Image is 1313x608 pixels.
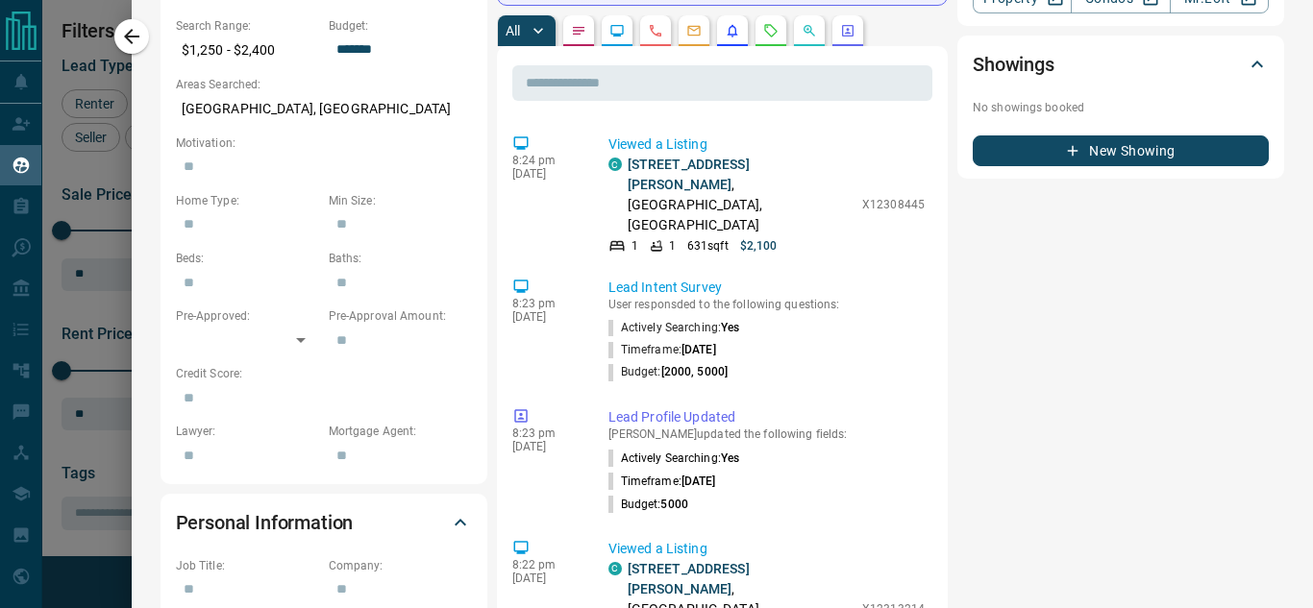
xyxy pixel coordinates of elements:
p: [DATE] [512,310,580,324]
svg: Lead Browsing Activity [609,23,625,38]
p: 8:22 pm [512,558,580,572]
a: [STREET_ADDRESS][PERSON_NAME] [628,561,750,596]
span: Yes [721,451,739,465]
span: Yes [721,321,739,334]
p: , [GEOGRAPHIC_DATA], [GEOGRAPHIC_DATA] [628,155,853,235]
p: Viewed a Listing [608,539,925,559]
p: Lead Profile Updated [608,407,925,427]
span: [DATE] [681,343,716,356]
p: Credit Score: [176,365,472,382]
p: Lawyer: [176,423,319,440]
svg: Notes [571,23,586,38]
p: Lead Intent Survey [608,278,925,298]
p: $2,100 [740,237,778,255]
svg: Opportunities [802,23,817,38]
a: [STREET_ADDRESS][PERSON_NAME] [628,157,750,192]
p: $1,250 - $2,400 [176,35,319,66]
p: Search Range: [176,17,319,35]
p: Home Type: [176,192,319,209]
svg: Requests [763,23,779,38]
p: [DATE] [512,440,580,453]
p: Timeframe : [608,473,716,490]
p: Pre-Approved: [176,307,319,325]
div: condos.ca [608,158,622,171]
p: budget : [608,364,728,380]
p: actively searching : [608,320,740,336]
h2: Showings [973,49,1054,80]
div: Personal Information [176,499,472,546]
p: Job Title: [176,557,319,574]
p: User responsded to the following questions: [608,298,925,311]
p: No showings booked [973,99,1269,116]
p: 8:24 pm [512,154,580,167]
p: Actively Searching : [608,450,740,467]
p: X12308445 [862,196,925,213]
p: All [506,24,521,37]
p: 8:23 pm [512,297,580,310]
p: [DATE] [512,167,580,181]
span: [DATE] [681,474,716,488]
p: Beds: [176,250,319,267]
p: 1 [669,237,676,255]
p: [GEOGRAPHIC_DATA], [GEOGRAPHIC_DATA] [176,93,472,125]
p: Baths: [329,250,472,267]
svg: Calls [648,23,663,38]
svg: Agent Actions [840,23,855,38]
p: Pre-Approval Amount: [329,307,472,325]
h2: Personal Information [176,507,354,538]
p: [DATE] [512,572,580,585]
p: Budget : [608,496,688,513]
p: timeframe : [608,342,716,358]
p: Company: [329,557,472,574]
button: New Showing [973,135,1269,166]
p: Budget: [329,17,472,35]
p: 631 sqft [687,237,729,255]
div: condos.ca [608,562,622,575]
div: Showings [973,41,1269,87]
p: Viewed a Listing [608,134,925,155]
span: [2000, 5000] [661,365,729,378]
p: 8:23 pm [512,426,580,440]
p: Mortgage Agent: [329,423,472,440]
p: [PERSON_NAME] updated the following fields: [608,427,925,441]
svg: Emails [686,23,702,38]
p: Motivation: [176,134,472,152]
p: Min Size: [329,192,472,209]
svg: Listing Alerts [725,23,740,38]
p: 1 [632,237,638,255]
p: Areas Searched: [176,76,472,93]
span: 5000 [660,498,687,511]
